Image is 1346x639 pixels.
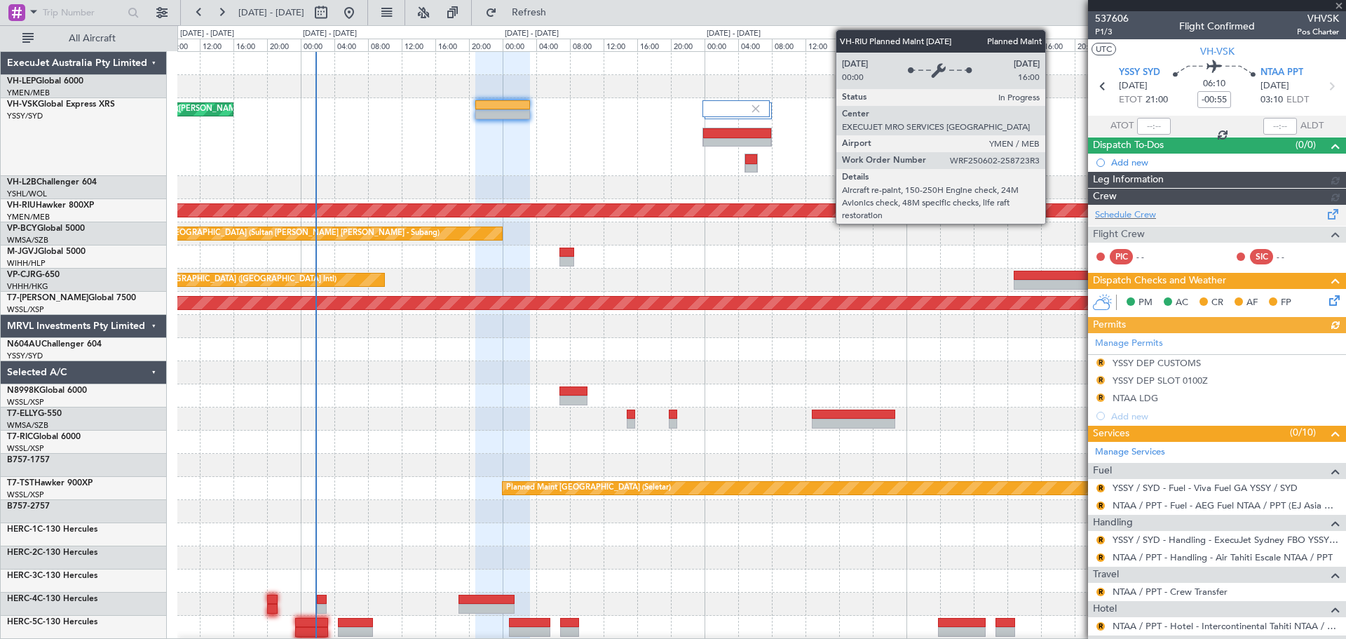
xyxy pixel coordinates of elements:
span: ETOT [1119,93,1142,107]
div: [DATE] - [DATE] [909,28,963,40]
input: Trip Number [43,2,123,23]
a: M-JGVJGlobal 5000 [7,248,86,256]
span: VHVSK [1297,11,1339,26]
span: T7-TST [7,479,34,487]
a: HERC-4C-130 Hercules [7,595,97,603]
span: 21:00 [1146,93,1168,107]
span: VP-CJR [7,271,36,279]
a: NTAA / PPT - Handling - Air Tahiti Escale NTAA / PPT [1113,551,1333,563]
span: VP-BCY [7,224,37,233]
a: VH-VSKGlobal Express XRS [7,100,115,109]
span: B757-1 [7,456,35,464]
span: Dispatch To-Dos [1093,137,1164,154]
div: 20:00 [873,39,906,51]
span: VH-RIU [7,201,36,210]
span: (0/10) [1290,425,1316,440]
div: Planned Maint [GEOGRAPHIC_DATA] ([GEOGRAPHIC_DATA] Intl) [102,269,336,290]
span: Pos Charter [1297,26,1339,38]
a: WMSA/SZB [7,235,48,245]
button: R [1096,484,1105,492]
span: FP [1281,296,1291,310]
span: NTAA PPT [1260,66,1303,80]
span: HERC-1 [7,525,37,534]
div: 20:00 [267,39,301,51]
span: Services [1093,426,1129,442]
button: R [1096,536,1105,544]
a: YSSY/SYD [7,111,43,121]
span: VH-L2B [7,178,36,187]
span: N8998K [7,386,39,395]
a: VH-LEPGlobal 6000 [7,77,83,86]
span: HERC-5 [7,618,37,626]
div: 08:00 [772,39,805,51]
a: YSSY/SYD [7,351,43,361]
div: Unplanned Maint [GEOGRAPHIC_DATA] (Sultan [PERSON_NAME] [PERSON_NAME] - Subang) [103,223,440,244]
span: AC [1176,296,1188,310]
span: VH-VSK [1200,44,1235,59]
div: 16:00 [1041,39,1075,51]
button: R [1096,588,1105,596]
div: 04:00 [536,39,570,51]
a: YMEN/MEB [7,212,50,222]
div: 00:00 [906,39,940,51]
a: WIHH/HLP [7,258,46,269]
span: ALDT [1300,119,1324,133]
a: T7-ELLYG-550 [7,410,62,418]
a: YSSY / SYD - Handling - ExecuJet Sydney FBO YSSY / SYD [1113,534,1339,546]
span: B757-2 [7,502,35,511]
button: UTC [1092,43,1116,55]
div: 04:00 [940,39,974,51]
button: R [1096,553,1105,562]
a: WSSL/XSP [7,304,44,315]
a: VP-CJRG-650 [7,271,60,279]
div: 04:00 [738,39,772,51]
a: VH-RIUHawker 800XP [7,201,94,210]
a: HERC-1C-130 Hercules [7,525,97,534]
div: 00:00 [705,39,738,51]
a: T7-[PERSON_NAME]Global 7500 [7,294,136,302]
a: N604AUChallenger 604 [7,340,102,349]
img: gray-close.svg [749,102,762,115]
button: All Aircraft [15,27,152,50]
span: [DATE] [1260,79,1289,93]
a: Manage Services [1095,445,1165,459]
div: [DATE] - [DATE] [303,28,357,40]
div: Flight Confirmed [1179,19,1255,34]
a: HERC-2C-130 Hercules [7,549,97,557]
a: HERC-5C-130 Hercules [7,618,97,626]
span: [DATE] - [DATE] [238,6,304,19]
span: HERC-4 [7,595,37,603]
span: CR [1211,296,1223,310]
a: NTAA / PPT - Hotel - Intercontinental Tahiti NTAA / PPT [1113,620,1339,632]
span: Dispatch Checks and Weather [1093,273,1226,289]
span: N604AU [7,340,41,349]
span: PM [1138,296,1153,310]
span: T7-ELLY [7,410,38,418]
div: 12:00 [805,39,839,51]
a: YSSY / SYD - Fuel - Viva Fuel GA YSSY / SYD [1113,482,1298,494]
a: VH-L2BChallenger 604 [7,178,97,187]
div: 08:00 [570,39,604,51]
a: T7-TSTHawker 900XP [7,479,93,487]
span: T7-[PERSON_NAME] [7,294,88,302]
a: WSSL/XSP [7,490,44,500]
span: All Aircraft [36,34,148,43]
div: 12:00 [402,39,435,51]
a: YMEN/MEB [7,88,50,98]
span: (0/0) [1296,137,1316,152]
div: 16:00 [839,39,873,51]
a: VP-BCYGlobal 5000 [7,224,85,233]
a: WMSA/SZB [7,420,48,431]
div: Add new [1111,156,1339,168]
span: T7-RIC [7,433,33,441]
div: 12:00 [604,39,637,51]
a: B757-1757 [7,456,50,464]
span: Handling [1093,515,1133,531]
div: 08:00 [166,39,200,51]
div: [DATE] - [DATE] [180,28,234,40]
span: 06:10 [1203,77,1225,91]
span: AF [1246,296,1258,310]
div: 00:00 [301,39,334,51]
a: N8998KGlobal 6000 [7,386,87,395]
span: YSSY SYD [1119,66,1160,80]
